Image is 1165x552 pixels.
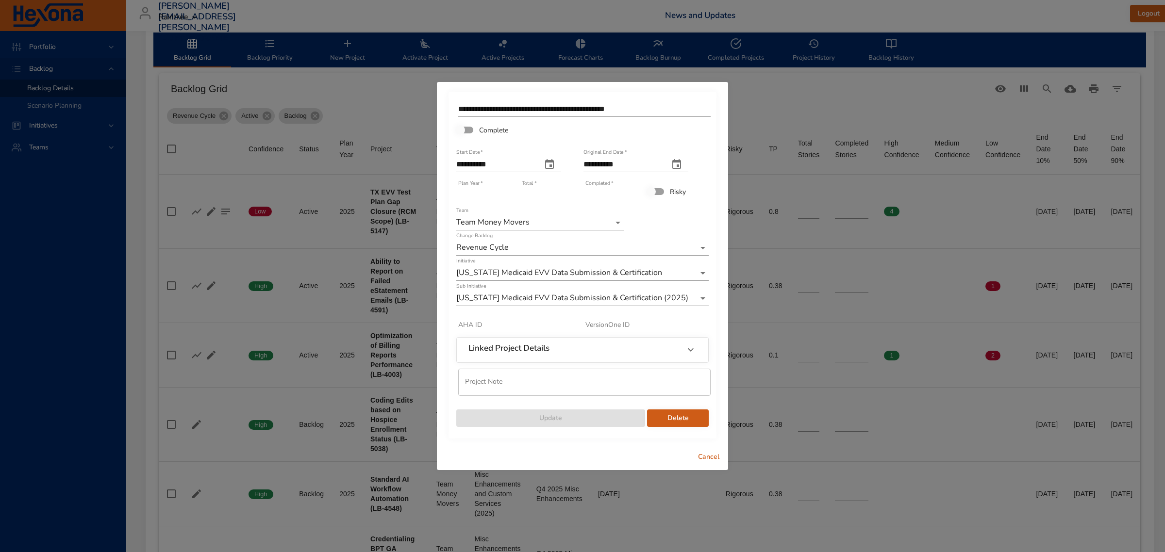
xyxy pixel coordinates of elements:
[538,153,561,176] button: start date
[457,338,708,362] div: Linked Project Details
[456,150,483,155] label: Start Date
[456,208,468,213] label: Team
[522,181,536,186] label: Total
[479,125,508,135] span: Complete
[456,240,709,256] div: Revenue Cycle
[468,343,549,353] h6: Linked Project Details
[585,181,614,186] label: Completed
[458,181,483,186] label: Plan Year
[456,215,624,230] div: Team Money Movers
[655,412,701,424] span: Delete
[456,265,709,281] div: [US_STATE] Medicaid EVV Data Submission & Certification
[456,291,709,306] div: [US_STATE] Medicaid EVV Data Submission & Certification (2025)
[665,153,688,176] button: original end date
[456,284,486,289] label: Sub Initiative
[670,187,686,197] span: Risky
[583,150,627,155] label: Original End Date
[456,233,493,239] label: Change Backlog
[693,448,724,466] button: Cancel
[456,259,475,264] label: Initiative
[647,409,709,427] button: Delete
[697,451,720,463] span: Cancel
